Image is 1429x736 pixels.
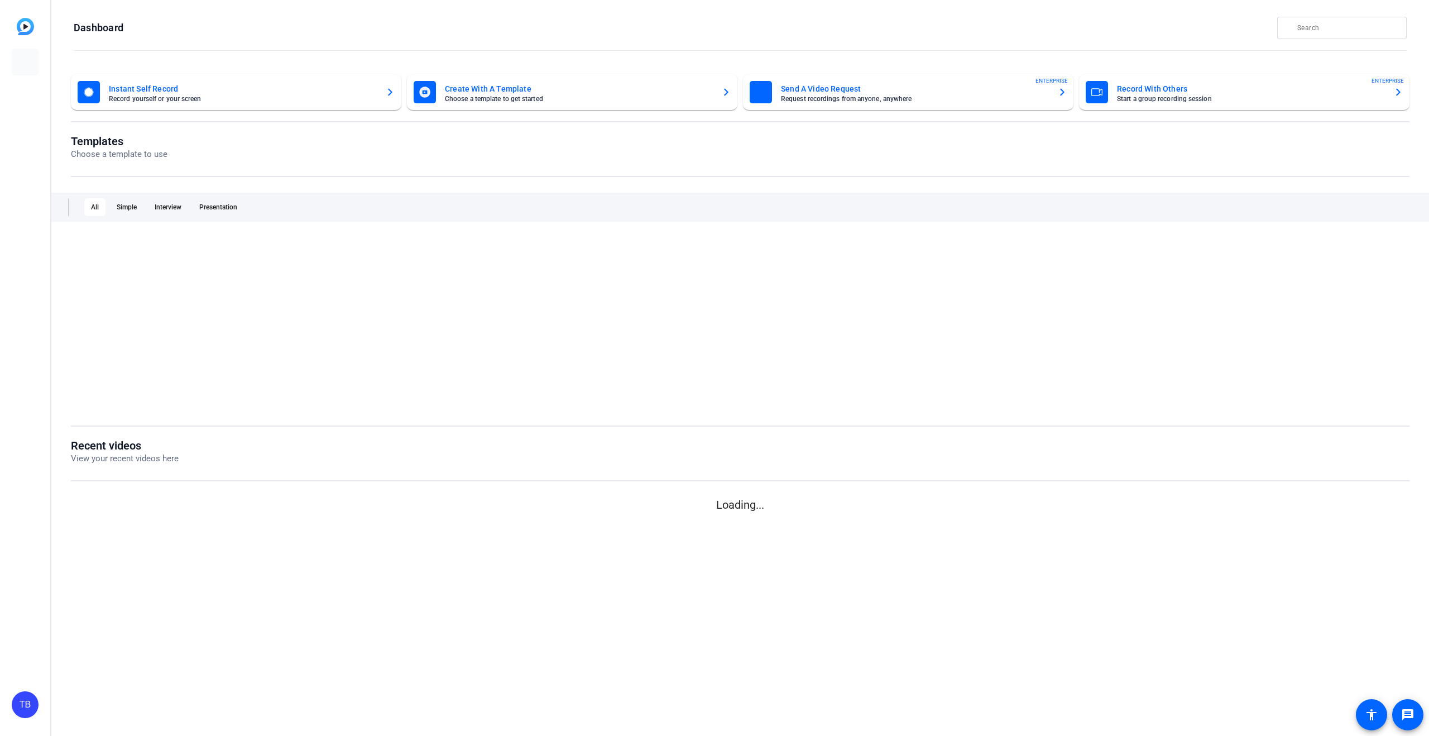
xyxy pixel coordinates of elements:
span: ENTERPRISE [1372,77,1404,85]
mat-icon: message [1401,708,1414,721]
div: Interview [148,198,188,216]
button: Instant Self RecordRecord yourself or your screen [71,74,401,110]
mat-card-title: Create With A Template [445,82,713,95]
mat-card-subtitle: Choose a template to get started [445,95,713,102]
button: Create With A TemplateChoose a template to get started [407,74,737,110]
button: Send A Video RequestRequest recordings from anyone, anywhereENTERPRISE [743,74,1073,110]
mat-card-subtitle: Record yourself or your screen [109,95,377,102]
div: All [84,198,106,216]
mat-card-title: Send A Video Request [781,82,1049,95]
input: Search [1297,21,1398,35]
p: Choose a template to use [71,148,167,161]
div: TB [12,691,39,718]
mat-card-subtitle: Request recordings from anyone, anywhere [781,95,1049,102]
h1: Dashboard [74,21,123,35]
div: Simple [110,198,143,216]
span: ENTERPRISE [1035,77,1068,85]
div: Presentation [193,198,244,216]
mat-card-title: Record With Others [1117,82,1385,95]
mat-card-subtitle: Start a group recording session [1117,95,1385,102]
p: View your recent videos here [71,452,179,465]
h1: Recent videos [71,439,179,452]
img: blue-gradient.svg [17,18,34,35]
h1: Templates [71,135,167,148]
p: Loading... [71,496,1409,513]
mat-icon: accessibility [1365,708,1378,721]
button: Record With OthersStart a group recording sessionENTERPRISE [1079,74,1409,110]
mat-card-title: Instant Self Record [109,82,377,95]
